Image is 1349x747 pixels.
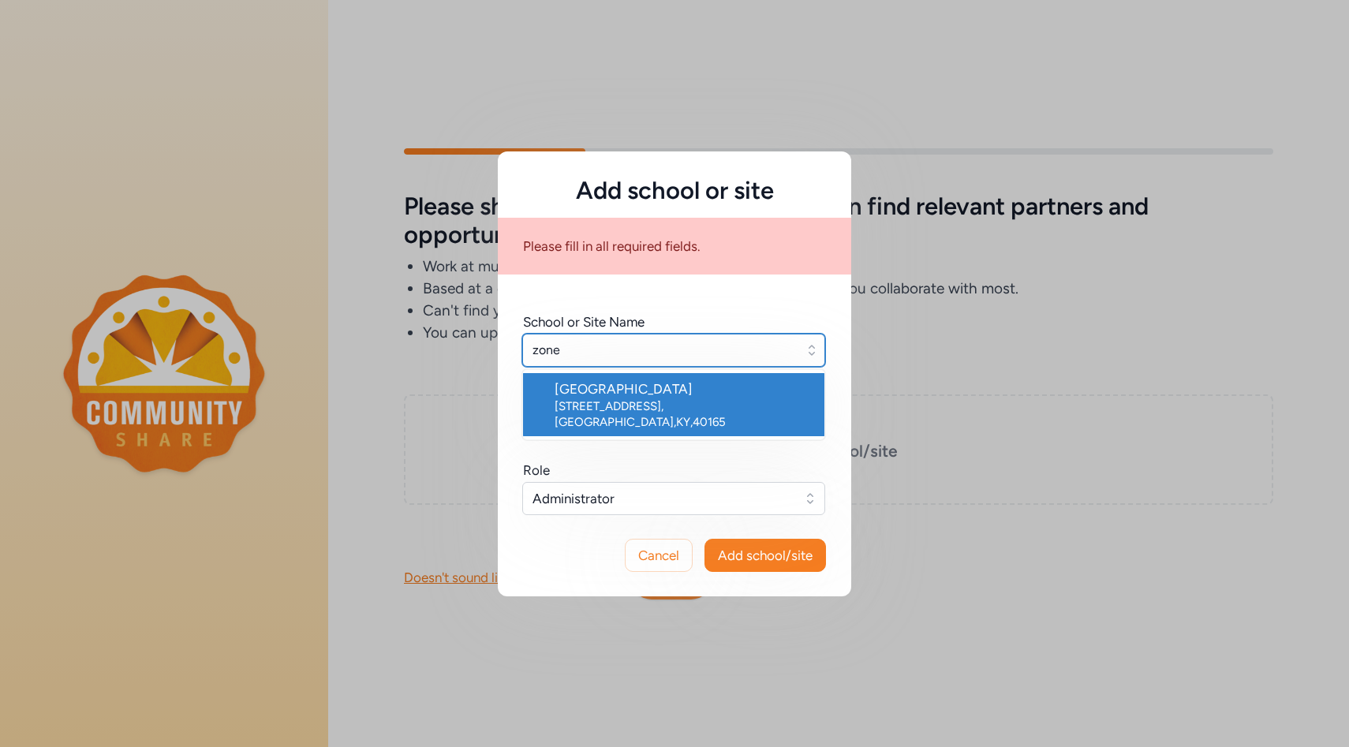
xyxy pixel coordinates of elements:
[638,546,679,565] span: Cancel
[555,379,812,398] div: [GEOGRAPHIC_DATA]
[523,177,826,205] h5: Add school or site
[532,489,793,508] span: Administrator
[522,482,825,515] button: Administrator
[522,334,825,367] input: Enter school name...
[523,312,645,331] div: School or Site Name
[555,398,812,430] div: [STREET_ADDRESS] , [GEOGRAPHIC_DATA] , KY , 40165
[523,461,550,480] div: Role
[498,218,851,275] div: Please fill in all required fields.
[625,539,693,572] button: Cancel
[718,546,813,565] span: Add school/site
[704,539,826,572] button: Add school/site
